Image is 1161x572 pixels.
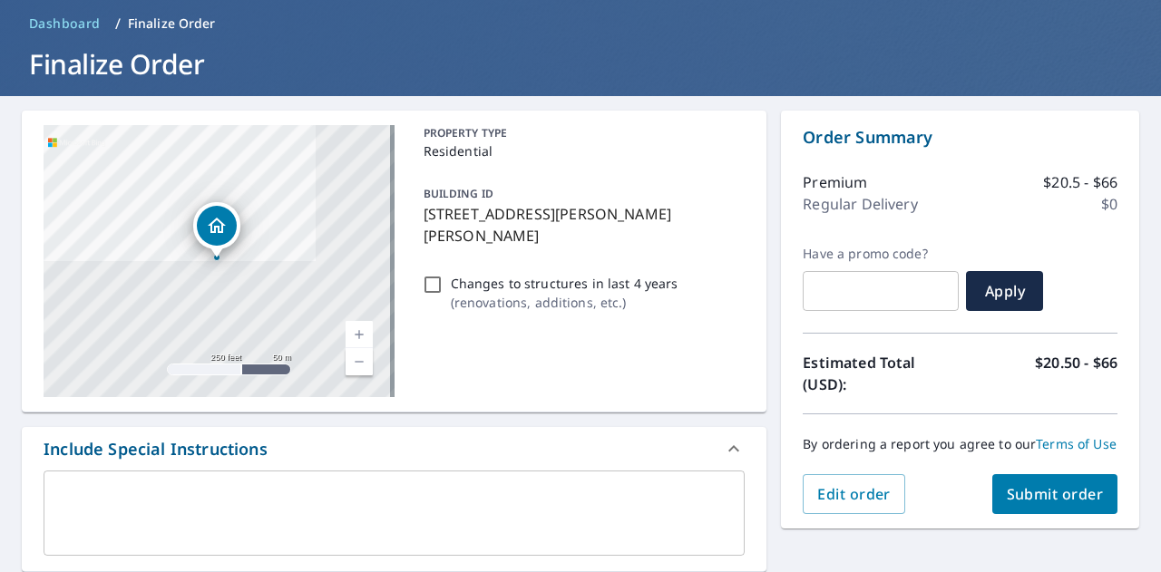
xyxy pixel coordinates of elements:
[424,203,738,247] p: [STREET_ADDRESS][PERSON_NAME][PERSON_NAME]
[22,9,1139,38] nav: breadcrumb
[1035,352,1117,395] p: $20.50 - $66
[44,437,268,461] div: Include Special Instructions
[424,186,493,201] p: BUILDING ID
[451,293,678,312] p: ( renovations, additions, etc. )
[22,45,1139,82] h1: Finalize Order
[803,474,905,514] button: Edit order
[115,13,121,34] li: /
[803,246,959,262] label: Have a promo code?
[966,271,1043,311] button: Apply
[803,352,960,395] p: Estimated Total (USD):
[992,474,1118,514] button: Submit order
[803,193,917,215] p: Regular Delivery
[29,15,101,33] span: Dashboard
[346,321,373,348] a: Current Level 17, Zoom In
[803,171,867,193] p: Premium
[193,202,240,258] div: Dropped pin, building 1, Residential property, 3620 Barrow Wood Ln Lexington, KY 40502
[803,436,1117,452] p: By ordering a report you agree to our
[22,427,766,470] div: Include Special Instructions
[346,348,373,375] a: Current Level 17, Zoom Out
[817,484,891,504] span: Edit order
[128,15,216,33] p: Finalize Order
[22,9,108,38] a: Dashboard
[803,125,1117,150] p: Order Summary
[981,281,1029,301] span: Apply
[451,274,678,293] p: Changes to structures in last 4 years
[1007,484,1104,504] span: Submit order
[1043,171,1117,193] p: $20.5 - $66
[424,141,738,160] p: Residential
[1036,435,1117,452] a: Terms of Use
[424,125,738,141] p: PROPERTY TYPE
[1101,193,1117,215] p: $0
